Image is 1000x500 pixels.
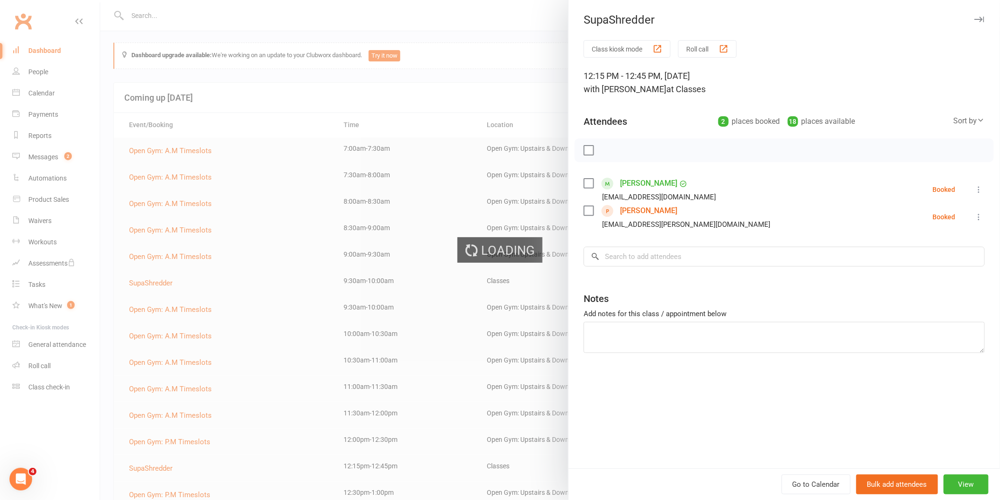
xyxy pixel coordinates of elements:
div: places booked [718,115,780,128]
div: [EMAIL_ADDRESS][PERSON_NAME][DOMAIN_NAME] [602,218,770,231]
div: 12:15 PM - 12:45 PM, [DATE] [584,69,985,96]
div: Booked [933,214,956,220]
button: Class kiosk mode [584,40,671,58]
div: SupaShredder [569,13,1000,26]
span: with [PERSON_NAME] [584,84,666,94]
div: Sort by [954,115,985,127]
button: View [944,474,989,494]
a: [PERSON_NAME] [620,176,677,191]
div: Notes [584,292,609,305]
div: places available [788,115,855,128]
a: [PERSON_NAME] [620,203,677,218]
input: Search to add attendees [584,247,985,267]
button: Bulk add attendees [856,474,938,494]
div: Add notes for this class / appointment below [584,308,985,319]
button: Roll call [678,40,737,58]
div: Booked [933,186,956,193]
iframe: Intercom live chat [9,468,32,491]
div: 2 [718,116,729,127]
div: [EMAIL_ADDRESS][DOMAIN_NAME] [602,191,716,203]
div: Attendees [584,115,627,128]
div: 18 [788,116,798,127]
a: Go to Calendar [782,474,851,494]
span: at Classes [666,84,706,94]
span: 4 [29,468,36,475]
